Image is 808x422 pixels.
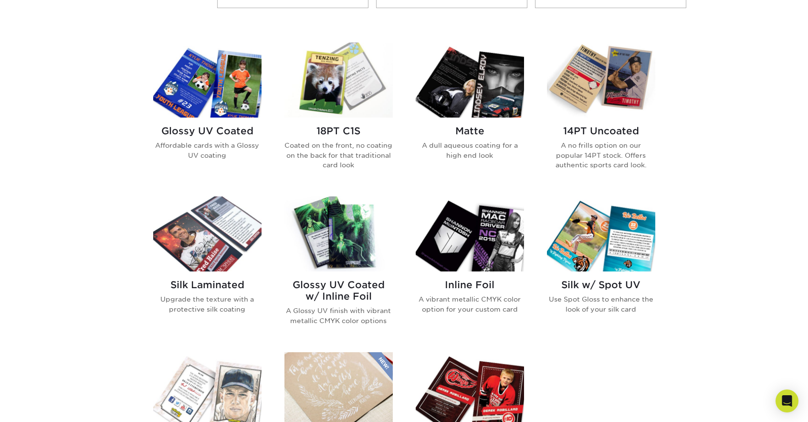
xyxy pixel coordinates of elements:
[416,43,524,185] a: Matte Trading Cards Matte A dull aqueous coating for a high end look
[284,279,393,302] h2: Glossy UV Coated w/ Inline Foil
[153,279,262,291] h2: Silk Laminated
[284,125,393,137] h2: 18PT C1S
[153,43,262,118] img: Glossy UV Coated Trading Cards
[153,125,262,137] h2: Glossy UV Coated
[547,196,655,271] img: Silk w/ Spot UV Trading Cards
[416,43,524,118] img: Matte Trading Cards
[153,196,262,341] a: Silk Laminated Trading Cards Silk Laminated Upgrade the texture with a protective silk coating
[153,294,262,314] p: Upgrade the texture with a protective silk coating
[547,125,655,137] h2: 14PT Uncoated
[416,294,524,314] p: A vibrant metallic CMYK color option for your custom card
[547,141,655,170] p: A no frills option on our popular 14PT stock. Offers authentic sports card look.
[416,279,524,291] h2: Inline Foil
[284,306,393,325] p: A Glossy UV finish with vibrant metallic CMYK color options
[416,196,524,341] a: Inline Foil Trading Cards Inline Foil A vibrant metallic CMYK color option for your custom card
[284,196,393,271] img: Glossy UV Coated w/ Inline Foil Trading Cards
[369,352,393,381] img: New Product
[776,390,798,412] div: Open Intercom Messenger
[153,196,262,271] img: Silk Laminated Trading Cards
[416,196,524,271] img: Inline Foil Trading Cards
[547,279,655,291] h2: Silk w/ Spot UV
[547,43,655,185] a: 14PT Uncoated Trading Cards 14PT Uncoated A no frills option on our popular 14PT stock. Offers au...
[547,43,655,118] img: 14PT Uncoated Trading Cards
[284,43,393,118] img: 18PT C1S Trading Cards
[153,43,262,185] a: Glossy UV Coated Trading Cards Glossy UV Coated Affordable cards with a Glossy UV coating
[547,294,655,314] p: Use Spot Gloss to enhance the look of your silk card
[284,43,393,185] a: 18PT C1S Trading Cards 18PT C1S Coated on the front, no coating on the back for that traditional ...
[153,141,262,160] p: Affordable cards with a Glossy UV coating
[416,125,524,137] h2: Matte
[284,141,393,170] p: Coated on the front, no coating on the back for that traditional card look
[284,196,393,341] a: Glossy UV Coated w/ Inline Foil Trading Cards Glossy UV Coated w/ Inline Foil A Glossy UV finish ...
[547,196,655,341] a: Silk w/ Spot UV Trading Cards Silk w/ Spot UV Use Spot Gloss to enhance the look of your silk card
[416,141,524,160] p: A dull aqueous coating for a high end look
[2,393,81,419] iframe: Google Customer Reviews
